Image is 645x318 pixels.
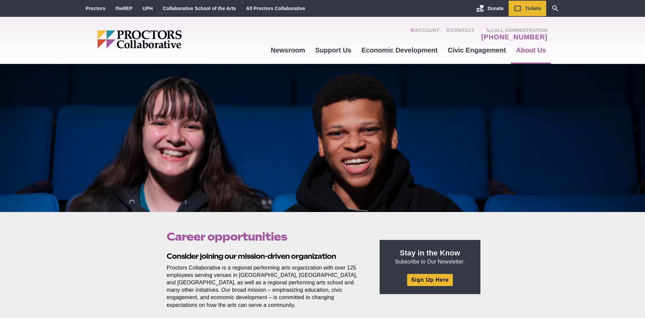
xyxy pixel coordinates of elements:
[97,30,233,48] img: Proctors logo
[509,1,546,16] a: Tickets
[86,6,105,11] a: Proctors
[407,274,453,286] a: Sign Up Here
[143,6,153,11] a: UPH
[410,28,439,41] a: Account
[356,41,443,59] a: Economic Development
[400,249,460,257] strong: Stay in the Know
[246,6,305,11] a: All Proctors Collaborative
[266,41,310,59] a: Newsroom
[546,1,564,16] a: Search
[163,6,236,11] a: Collaborative School of the Arts
[446,28,475,41] a: Contact
[525,6,541,11] span: Tickets
[388,248,472,266] p: Subscribe to Our Newsletter.
[511,41,551,59] a: About Us
[479,28,548,33] span: Call Administration
[443,41,511,59] a: Civic Engagement
[481,33,548,41] a: [PHONE_NUMBER]
[167,252,336,260] strong: Consider joining our mission-driven organization
[167,264,364,309] p: Proctors Collaborative is a regional performing arts organization with over 125 employees serving...
[310,41,356,59] a: Support Us
[488,6,504,11] span: Donate
[116,6,133,11] a: theREP
[471,1,509,16] a: Donate
[167,230,364,243] h1: Career opportunities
